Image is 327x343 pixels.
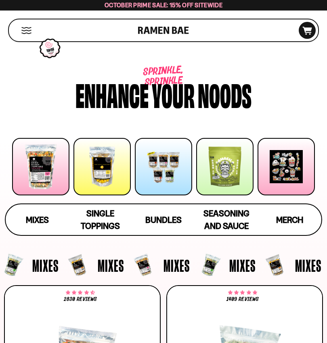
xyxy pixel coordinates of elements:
[81,208,120,231] span: Single Toppings
[163,257,190,274] span: Mixes
[276,215,303,225] span: Merch
[98,257,124,274] span: Mixes
[203,208,249,231] span: Seasoning and Sauce
[75,80,149,109] div: Enhance
[152,80,195,109] div: your
[105,1,222,9] span: October Prime Sale: 15% off Sitewide
[69,204,132,235] a: Single Toppings
[229,257,256,274] span: Mixes
[21,27,32,34] button: Mobile Menu Trigger
[64,296,96,302] span: 2830 reviews
[132,204,195,235] a: Bundles
[295,257,321,274] span: Mixes
[32,257,59,274] span: Mixes
[198,80,252,109] div: noods
[6,204,69,235] a: Mixes
[26,215,49,225] span: Mixes
[195,204,258,235] a: Seasoning and Sauce
[228,291,257,294] span: 4.76 stars
[66,291,94,294] span: 4.68 stars
[145,215,182,225] span: Bundles
[226,296,258,302] span: 1409 reviews
[258,204,321,235] a: Merch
